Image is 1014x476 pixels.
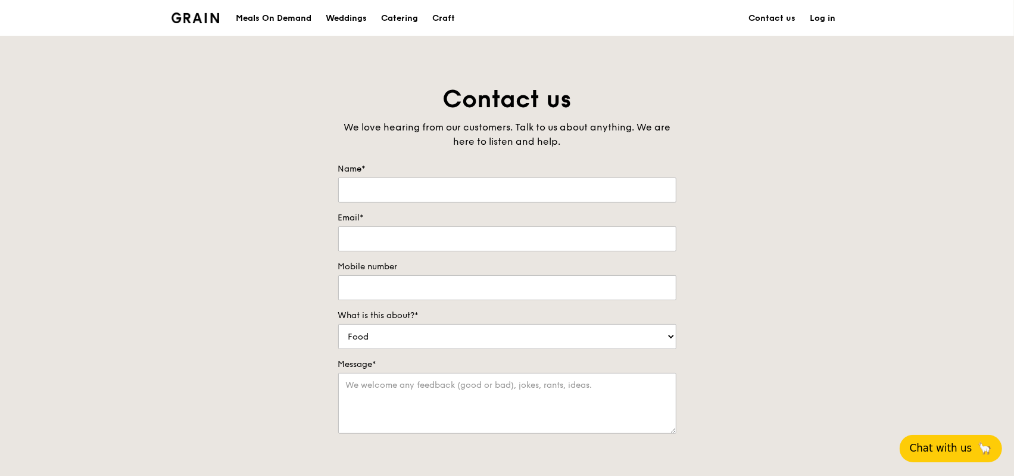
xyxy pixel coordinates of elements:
[338,83,676,116] h1: Contact us
[742,1,803,36] a: Contact us
[338,163,676,175] label: Name*
[425,1,462,36] a: Craft
[432,1,455,36] div: Craft
[910,441,972,456] span: Chat with us
[319,1,374,36] a: Weddings
[803,1,843,36] a: Log in
[338,212,676,224] label: Email*
[338,359,676,371] label: Message*
[374,1,425,36] a: Catering
[171,13,220,23] img: Grain
[381,1,418,36] div: Catering
[900,435,1002,462] button: Chat with us🦙
[338,120,676,149] div: We love hearing from our customers. Talk to us about anything. We are here to listen and help.
[326,1,367,36] div: Weddings
[338,261,676,273] label: Mobile number
[236,1,311,36] div: Meals On Demand
[338,310,676,322] label: What is this about?*
[977,441,992,456] span: 🦙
